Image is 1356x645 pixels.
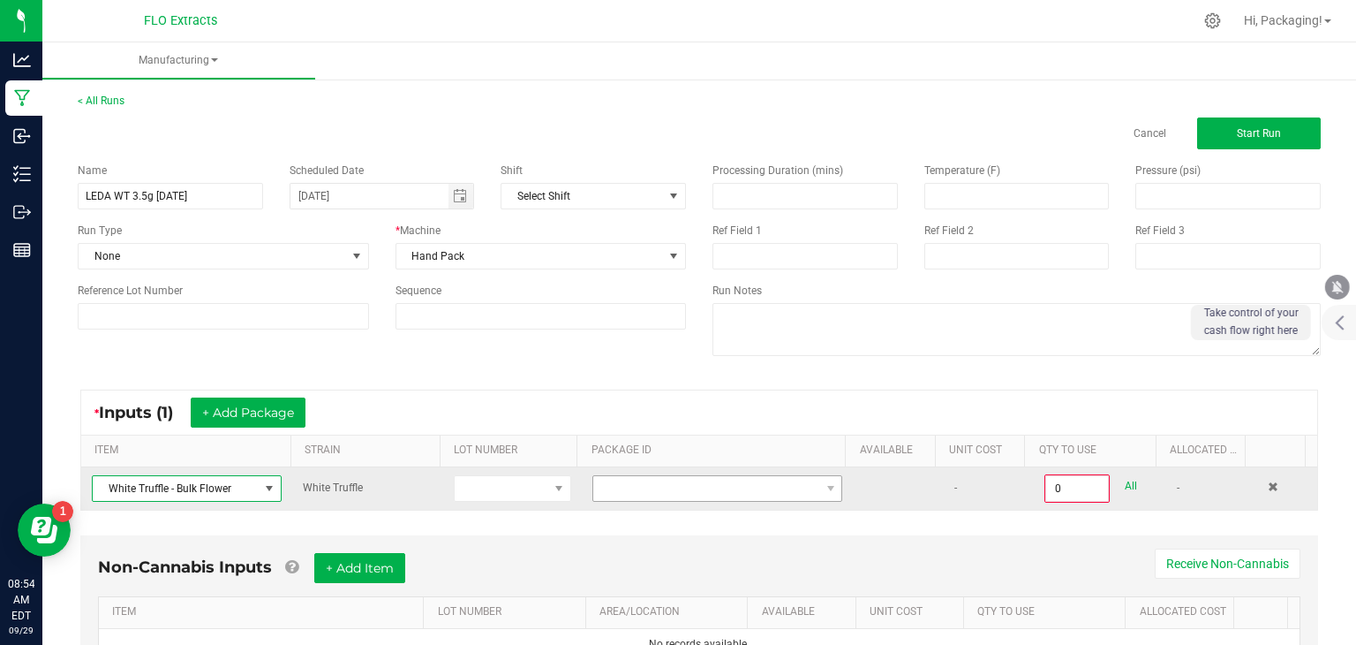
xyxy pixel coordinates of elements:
[1177,482,1179,494] span: -
[52,501,73,522] iframe: Resource center unread badge
[13,203,31,221] inline-svg: Outbound
[762,605,849,619] a: AVAILABLESortable
[712,224,762,237] span: Ref Field 1
[924,164,1000,177] span: Temperature (F)
[949,444,1018,458] a: Unit CostSortable
[977,605,1119,619] a: QTY TO USESortable
[112,605,416,619] a: ITEMSortable
[42,42,315,80] a: Manufacturing
[591,444,840,458] a: PACKAGE IDSortable
[303,482,363,494] span: White Truffle
[396,244,664,269] span: Hand Pack
[924,224,974,237] span: Ref Field 2
[18,504,71,557] iframe: Resource center
[78,95,124,107] a: < All Runs
[1170,444,1239,458] a: Allocated CostSortable
[191,398,305,428] button: + Add Package
[1260,444,1299,458] a: Sortable
[13,165,31,183] inline-svg: Inventory
[1237,127,1281,140] span: Start Run
[1135,164,1201,177] span: Pressure (psi)
[8,624,34,637] p: 09/29
[395,285,441,297] span: Sequence
[144,13,217,28] span: FLO Extracts
[501,164,523,177] span: Shift
[98,558,272,577] span: Non-Cannabis Inputs
[99,403,191,422] span: Inputs (1)
[1039,444,1149,458] a: QTY TO USESortable
[78,285,183,297] span: Reference Lot Number
[1244,13,1322,27] span: Hi, Packaging!
[94,444,283,458] a: ITEMSortable
[860,444,929,458] a: AVAILABLESortable
[13,241,31,259] inline-svg: Reports
[305,444,433,458] a: STRAINSortable
[501,184,663,209] span: Select Shift
[454,444,570,458] a: LOT NUMBERSortable
[79,244,346,269] span: None
[400,224,441,237] span: Machine
[1197,118,1321,149] button: Start Run
[13,89,31,107] inline-svg: Manufacturing
[1202,12,1224,29] div: Manage settings
[1135,224,1185,237] span: Ref Field 3
[290,184,448,209] input: Date
[78,164,107,177] span: Name
[501,183,686,209] span: NO DATA FOUND
[314,553,405,583] button: + Add Item
[870,605,957,619] a: Unit CostSortable
[1125,474,1137,498] a: All
[1155,549,1300,579] button: Receive Non-Cannabis
[1134,126,1166,141] a: Cancel
[954,482,957,494] span: -
[438,605,579,619] a: LOT NUMBERSortable
[13,51,31,69] inline-svg: Analytics
[448,184,474,209] span: Toggle calendar
[93,476,259,501] span: White Truffle - Bulk Flower
[1140,605,1227,619] a: Allocated CostSortable
[285,558,298,577] a: Add Non-Cannabis items that were also consumed in the run (e.g. gloves and packaging); Also add N...
[712,164,843,177] span: Processing Duration (mins)
[290,164,364,177] span: Scheduled Date
[78,223,122,239] span: Run Type
[599,605,741,619] a: AREA/LOCATIONSortable
[8,576,34,624] p: 08:54 AM EDT
[1247,605,1281,619] a: Sortable
[42,53,315,68] span: Manufacturing
[13,127,31,145] inline-svg: Inbound
[712,285,762,297] span: Run Notes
